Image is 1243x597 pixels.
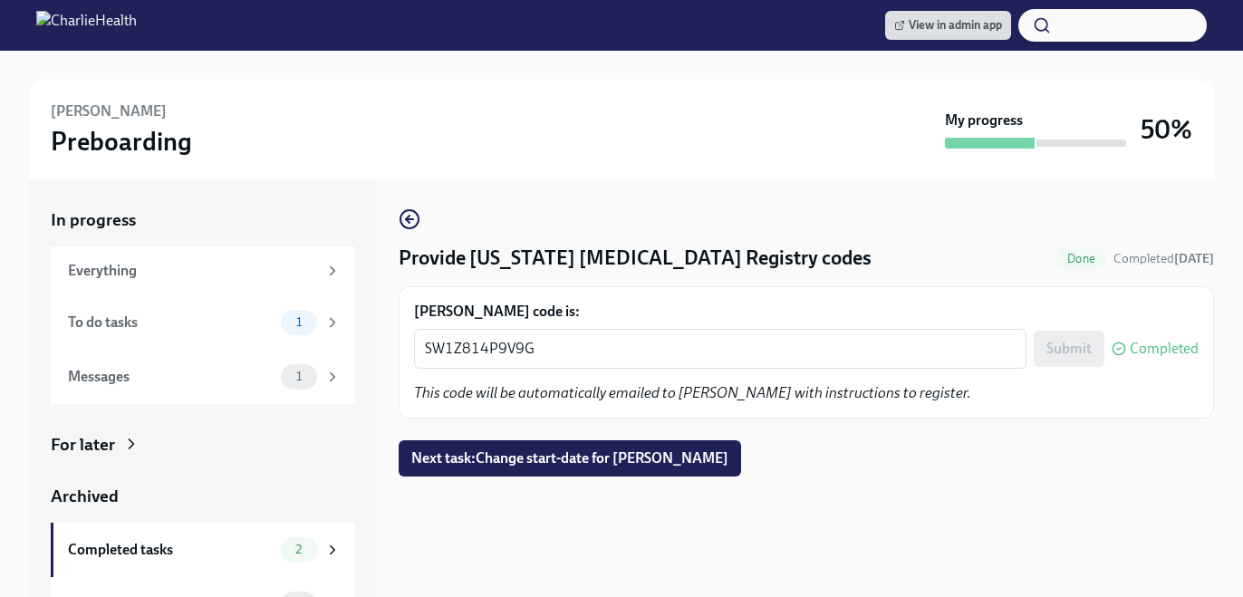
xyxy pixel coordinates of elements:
[945,111,1023,130] strong: My progress
[1113,250,1214,267] span: September 30th, 2025 09:49
[414,302,1199,322] label: [PERSON_NAME] code is:
[399,440,741,477] button: Next task:Change start-date for [PERSON_NAME]
[1174,251,1214,266] strong: [DATE]
[51,295,355,350] a: To do tasks1
[68,540,274,560] div: Completed tasks
[51,350,355,404] a: Messages1
[51,433,115,457] div: For later
[414,384,971,401] em: This code will be automatically emailed to [PERSON_NAME] with instructions to register.
[36,11,137,40] img: CharlieHealth
[51,246,355,295] a: Everything
[285,370,313,383] span: 1
[51,208,355,232] a: In progress
[285,315,313,329] span: 1
[1130,342,1199,356] span: Completed
[68,261,317,281] div: Everything
[51,523,355,577] a: Completed tasks2
[425,338,1016,360] textarea: SW1Z814P9V9G
[399,245,872,272] h4: Provide [US_STATE] [MEDICAL_DATA] Registry codes
[885,11,1011,40] a: View in admin app
[1141,113,1192,146] h3: 50%
[411,449,728,467] span: Next task : Change start-date for [PERSON_NAME]
[284,543,313,556] span: 2
[1056,252,1106,265] span: Done
[68,367,274,387] div: Messages
[51,485,355,508] a: Archived
[894,16,1002,34] span: View in admin app
[51,101,167,121] h6: [PERSON_NAME]
[51,125,192,158] h3: Preboarding
[51,433,355,457] a: For later
[68,313,274,332] div: To do tasks
[1113,251,1214,266] span: Completed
